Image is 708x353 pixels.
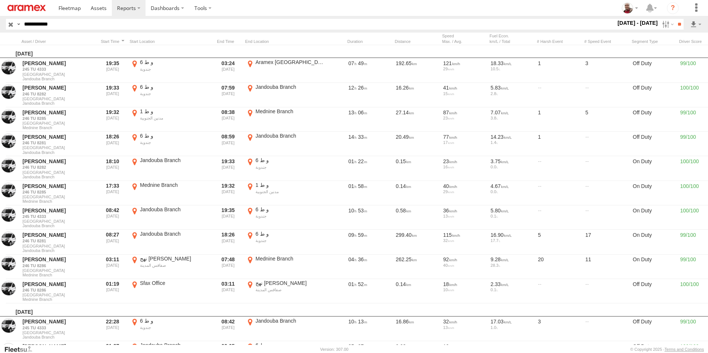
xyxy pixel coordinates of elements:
[1,281,16,296] a: View Asset in Asset Management
[358,85,367,91] span: 26
[395,157,439,180] div: 0.15
[140,263,210,268] div: صفاقس المدينة
[1,318,16,333] a: View Asset in Asset Management
[320,347,348,352] div: Version: 307.00
[632,132,676,155] div: Off Duty
[358,134,367,140] span: 33
[140,182,210,188] div: Mednine Branch
[23,281,94,288] a: [PERSON_NAME]
[537,231,581,253] div: 5
[491,318,533,325] div: 17.03
[214,84,242,107] div: Exited after selected date range
[443,116,485,120] div: 23
[348,134,357,140] span: 14
[140,255,210,262] div: نهج [PERSON_NAME]
[214,182,242,205] div: Exited after selected date range
[98,108,127,131] div: Entered prior to selected date range
[23,125,94,130] span: Filter Results to this Group
[491,109,533,116] div: 7.07
[443,91,485,96] div: 15
[1,183,16,198] a: View Asset in Asset Management
[256,231,325,237] div: و ط 6
[23,101,94,105] span: Filter Results to this Group
[584,59,629,82] div: 3
[443,158,485,165] div: 23
[98,84,127,107] div: Entered prior to selected date range
[23,150,94,155] span: Filter Results to this Group
[584,255,629,278] div: 11
[256,287,325,292] div: صفاقس المدينة
[23,199,94,204] span: Filter Results to this Group
[98,157,127,180] div: Entered prior to selected date range
[632,182,676,205] div: On Duty
[23,318,94,325] a: [PERSON_NAME]
[491,214,533,218] div: 0.1
[245,182,327,205] label: Click to View Event Location
[7,5,46,11] img: aramex-logo.svg
[256,189,325,194] div: مدنين الجنوبية
[1,232,16,246] a: View Asset in Asset Management
[214,132,242,155] div: Exited after selected date range
[443,207,485,214] div: 36
[395,39,439,44] div: Click to Sort
[630,347,704,352] div: © Copyright 2025 -
[443,84,485,91] div: 41
[537,255,581,278] div: 20
[245,108,327,131] label: Click to View Event Location
[443,189,485,194] div: 29
[348,319,357,325] span: 10
[98,59,127,82] div: Entered prior to selected date range
[245,84,327,107] label: Click to View Event Location
[395,132,439,155] div: 20.49
[395,108,439,131] div: 27.14
[348,281,357,287] span: 01
[98,182,127,205] div: Entered prior to selected date range
[632,317,676,340] div: Off Duty
[256,59,325,65] div: Aramex [GEOGRAPHIC_DATA]
[130,84,211,107] label: Click to View Event Location
[348,256,357,262] span: 04
[632,108,676,131] div: Off Duty
[348,343,357,349] span: 35
[23,67,94,72] a: 245 TU 4333
[348,60,357,66] span: 07
[256,206,325,213] div: و ط 6
[395,182,439,205] div: 0.14
[130,255,211,278] label: Click to View Event Location
[130,231,211,253] label: Click to View Event Location
[443,67,485,71] div: 29
[23,189,94,195] a: 246 TU 8285
[443,256,485,263] div: 92
[245,317,327,340] label: Click to View Event Location
[140,325,210,330] div: جندوبة
[140,140,210,145] div: جندوبة
[140,115,210,121] div: مدنين الجنوبية
[256,342,325,349] div: و ط 6
[443,140,485,145] div: 17
[443,134,485,140] div: 77
[140,317,210,324] div: و ط 6
[632,255,676,278] div: On Duty
[214,108,242,131] div: Exited after selected date range
[23,263,94,268] a: 246 TU 8286
[214,231,242,253] div: Exited after selected date range
[689,19,702,30] label: Export results as...
[23,170,94,175] span: [GEOGRAPHIC_DATA]
[23,219,94,223] span: [GEOGRAPHIC_DATA]
[23,175,94,179] span: Filter Results to this Group
[443,325,485,330] div: 13
[443,288,485,292] div: 10
[491,158,533,165] div: 3.75
[245,132,327,155] label: Click to View Event Location
[443,281,485,288] div: 18
[491,91,533,96] div: 2.8
[130,206,211,229] label: Click to View Event Location
[632,231,676,253] div: On Duty
[358,232,367,238] span: 59
[443,165,485,169] div: 16
[443,343,485,350] div: 10
[140,84,210,90] div: و ط 6
[23,297,94,302] span: Filter Results to this Group
[348,158,357,164] span: 01
[395,59,439,82] div: 192.65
